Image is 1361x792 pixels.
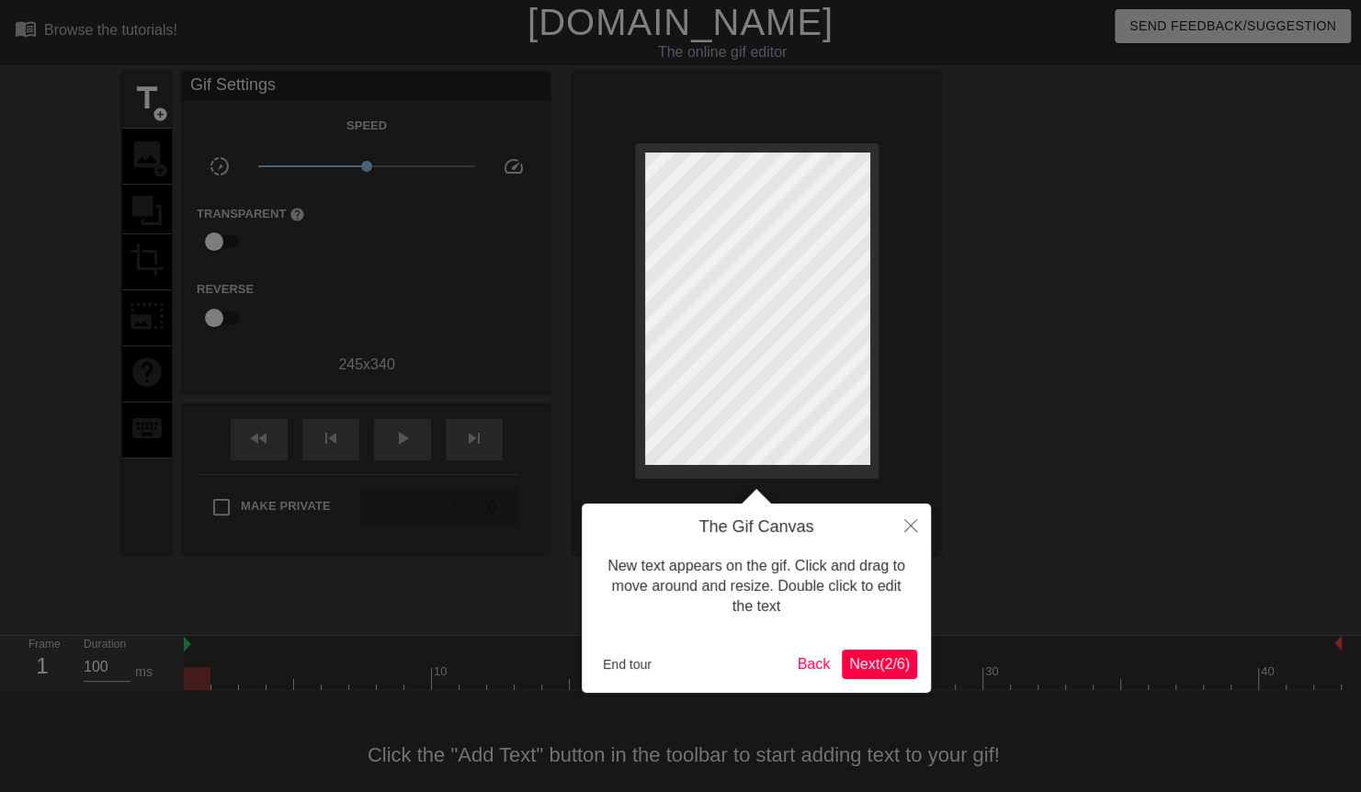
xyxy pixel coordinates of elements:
button: Close [890,503,931,546]
div: New text appears on the gif. Click and drag to move around and resize. Double click to edit the text [595,537,917,636]
button: Next [842,650,917,679]
button: End tour [595,651,659,678]
button: Back [790,650,838,679]
h4: The Gif Canvas [595,517,917,537]
span: Next ( 2 / 6 ) [849,656,910,672]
